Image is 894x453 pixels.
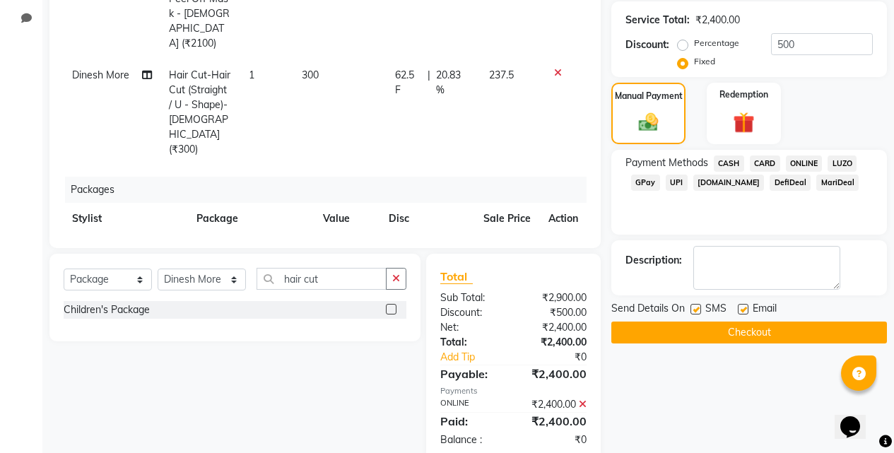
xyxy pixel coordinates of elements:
[513,413,597,430] div: ₹2,400.00
[828,155,857,172] span: LUZO
[436,68,471,98] span: 20.83 %
[64,203,188,235] th: Stylist
[475,203,540,235] th: Sale Price
[615,90,683,102] label: Manual Payment
[430,397,514,412] div: ONLINE
[835,396,880,439] iframe: chat widget
[816,175,859,191] span: MariDeal
[714,155,744,172] span: CASH
[65,177,597,203] div: Packages
[693,175,765,191] span: [DOMAIN_NAME]
[753,301,777,319] span: Email
[440,385,587,397] div: Payments
[428,68,430,98] span: |
[430,335,514,350] div: Total:
[64,302,150,317] div: Children's Package
[314,203,380,235] th: Value
[513,397,597,412] div: ₹2,400.00
[633,111,665,134] img: _cash.svg
[72,69,129,81] span: Dinesh More
[527,350,597,365] div: ₹0
[302,69,319,81] span: 300
[430,413,514,430] div: Paid:
[694,37,739,49] label: Percentage
[513,335,597,350] div: ₹2,400.00
[625,155,708,170] span: Payment Methods
[430,350,527,365] a: Add Tip
[489,69,514,81] span: 237.5
[380,203,475,235] th: Disc
[694,55,715,68] label: Fixed
[770,175,811,191] span: DefiDeal
[513,433,597,447] div: ₹0
[695,13,740,28] div: ₹2,400.00
[719,88,768,101] label: Redemption
[705,301,727,319] span: SMS
[750,155,780,172] span: CARD
[540,203,587,235] th: Action
[169,69,230,155] span: Hair Cut-Hair Cut (Straight / U - Shape)-[DEMOGRAPHIC_DATA] (₹300)
[249,69,254,81] span: 1
[430,305,514,320] div: Discount:
[625,37,669,52] div: Discount:
[513,320,597,335] div: ₹2,400.00
[513,290,597,305] div: ₹2,900.00
[430,433,514,447] div: Balance :
[513,305,597,320] div: ₹500.00
[188,203,314,235] th: Package
[631,175,660,191] span: GPay
[625,253,682,268] div: Description:
[430,320,514,335] div: Net:
[513,365,597,382] div: ₹2,400.00
[430,290,514,305] div: Sub Total:
[727,110,761,136] img: _gift.svg
[786,155,823,172] span: ONLINE
[625,13,690,28] div: Service Total:
[611,301,685,319] span: Send Details On
[257,268,387,290] input: Search
[430,365,514,382] div: Payable:
[666,175,688,191] span: UPI
[440,269,473,284] span: Total
[611,322,887,343] button: Checkout
[395,68,422,98] span: 62.5 F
